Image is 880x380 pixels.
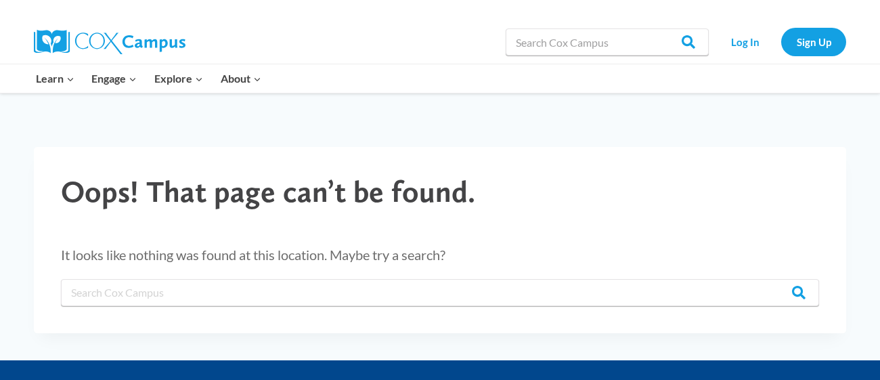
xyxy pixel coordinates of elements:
[781,28,846,56] a: Sign Up
[61,244,819,266] p: It looks like nothing was found at this location. Maybe try a search?
[61,174,819,210] h1: Oops! That page can’t be found.
[716,28,846,56] nav: Secondary Navigation
[34,30,185,54] img: Cox Campus
[91,70,137,87] span: Engage
[221,70,261,87] span: About
[154,70,203,87] span: Explore
[36,70,74,87] span: Learn
[61,279,819,306] input: Search Cox Campus
[27,64,269,93] nav: Primary Navigation
[716,28,774,56] a: Log In
[506,28,709,56] input: Search Cox Campus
